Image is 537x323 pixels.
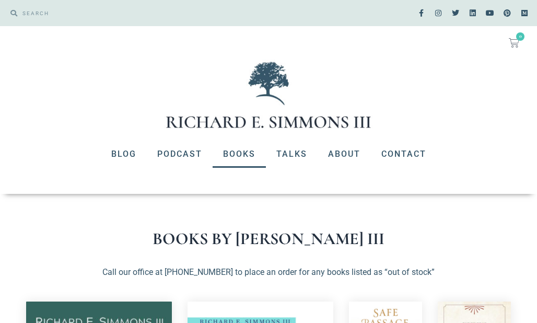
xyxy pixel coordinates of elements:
[371,141,437,168] a: Contact
[266,141,318,168] a: Talks
[516,32,524,41] span: 0
[101,141,147,168] a: Blog
[147,141,213,168] a: Podcast
[496,31,532,54] a: 0
[26,266,511,279] p: Call our office at [PHONE_NUMBER] to place an order for any books listed as “out of stock”
[26,230,511,247] h1: Books by [PERSON_NAME] III
[318,141,371,168] a: About
[213,141,266,168] a: Books
[17,5,263,21] input: SEARCH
